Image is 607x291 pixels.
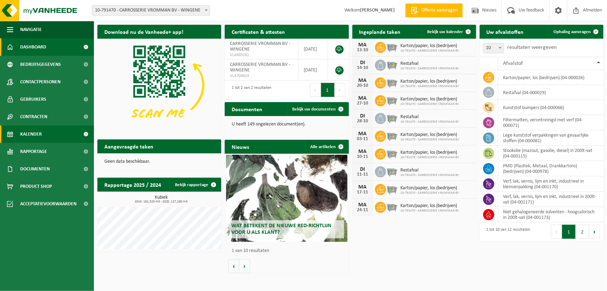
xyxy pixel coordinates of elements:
[20,38,46,56] span: Dashboard
[401,67,460,71] span: 10-791470 - CARROSSERIE VROMMAN BV
[428,30,463,34] span: Bekijk uw kalender
[20,160,50,178] span: Documenten
[498,192,604,207] td: verf, lak, vernis, lijm en inkt, industrieel in 200lt-vat (04-001171)
[230,41,290,52] span: CARROSSERIE VROMMAN BV - WINGENE
[356,131,370,137] div: MA
[386,183,398,195] img: WB-2500-GAL-GY-01
[305,140,348,154] a: Alle artikelen
[231,223,332,235] span: Wat betekent de nieuwe RED-richtlijn voor u als klant?
[483,224,530,239] div: 1 tot 10 van 12 resultaten
[356,42,370,48] div: MA
[405,3,463,17] a: Offerte aanvragen
[401,138,460,142] span: 10-791470 - CARROSSERIE VROMMAN BV
[298,39,328,60] td: [DATE]
[401,203,460,209] span: Karton/papier, los (bedrijven)
[20,108,47,125] span: Contracten
[356,113,370,119] div: DI
[401,191,460,195] span: 10-791470 - CARROSSERIE VROMMAN BV
[321,83,335,97] button: 1
[20,125,42,143] span: Kalender
[228,82,271,98] div: 1 tot 2 van 2 resultaten
[298,60,328,81] td: [DATE]
[356,119,370,124] div: 28-10
[232,248,345,253] p: 1 van 10 resultaten
[401,102,460,106] span: 10-791470 - CARROSSERIE VROMMAN BV
[483,43,504,53] span: 10
[480,25,531,38] h2: Uw afvalstoffen
[498,207,604,222] td: niet gehalogeneerde solventen - hoogcalorisch in 200lt-vat (04-001173)
[293,107,336,112] span: Bekijk uw documenten
[97,39,221,132] img: Download de VHEPlus App
[484,43,504,53] span: 10
[498,70,604,85] td: karton/papier, los (bedrijven) (04-000026)
[562,225,576,239] button: 1
[20,73,61,91] span: Contactpersonen
[508,45,557,50] label: resultaten weergeven
[401,168,460,173] span: Restafval
[498,176,604,192] td: verf, lak, vernis, lijm en inkt, industrieel in kleinverpakking (04-001170)
[20,21,42,38] span: Navigatie
[20,143,47,160] span: Rapportage
[20,91,46,108] span: Gebruikers
[386,201,398,213] img: WB-2500-GAL-GY-01
[401,155,460,160] span: 10-791470 - CARROSSERIE VROMMAN BV
[401,49,460,53] span: 10-791470 - CARROSSERIE VROMMAN BV
[386,112,398,124] img: WB-2500-GAL-GY-01
[169,178,221,192] a: Bekijk rapportage
[356,184,370,190] div: MA
[386,94,398,106] img: WB-2500-GAL-GY-01
[101,200,221,204] span: 2024: 192,520 m3 - 2025: 127,280 m3
[386,165,398,177] img: WB-2500-GAL-GY-01
[589,225,600,239] button: Next
[401,132,460,138] span: Karton/papier, los (bedrijven)
[401,114,460,120] span: Restafval
[225,102,269,116] h2: Documenten
[97,25,190,38] h2: Download nu de Vanheede+ app!
[551,225,562,239] button: Previous
[498,115,604,130] td: filtermatten, verontreinigd met verf (04-000071)
[401,84,460,89] span: 10-791470 - CARROSSERIE VROMMAN BV
[92,6,210,15] span: 10-791470 - CARROSSERIE VROMMAN BV - WINGENE
[356,78,370,83] div: MA
[101,195,221,204] h3: Kubiek
[356,190,370,195] div: 17-11
[360,8,395,13] strong: [PERSON_NAME]
[401,79,460,84] span: Karton/papier, los (bedrijven)
[498,130,604,146] td: lege kunststof verpakkingen van gevaarlijke stoffen (04-000081)
[401,209,460,213] span: 10-791470 - CARROSSERIE VROMMAN BV
[548,25,603,39] a: Ophaling aanvragen
[20,178,52,195] span: Product Shop
[104,159,214,164] p: Geen data beschikbaar.
[401,185,460,191] span: Karton/papier, los (bedrijven)
[386,130,398,141] img: WB-2500-GAL-GY-01
[498,146,604,161] td: stookolie (mazout, gasolie, diesel) in 200lt-vat (04-000115)
[230,73,293,79] span: VLA704624
[310,83,321,97] button: Previous
[230,62,290,73] span: CARROSSERIE VROMMAN BV - WINGENE
[356,208,370,213] div: 24-11
[232,122,342,127] p: U heeft 149 ongelezen document(en).
[97,139,160,153] h2: Aangevraagde taken
[553,30,591,34] span: Ophaling aanvragen
[356,60,370,66] div: DI
[20,56,61,73] span: Bedrijfsgegevens
[226,155,348,242] a: Wat betekent de nieuwe RED-richtlijn voor u als klant?
[401,97,460,102] span: Karton/papier, los (bedrijven)
[225,140,256,153] h2: Nieuws
[356,202,370,208] div: MA
[230,52,293,58] span: VLA903181
[356,172,370,177] div: 11-11
[386,41,398,53] img: WB-2500-GAL-GY-01
[386,147,398,159] img: WB-2500-GAL-GY-01
[356,154,370,159] div: 10-11
[498,100,604,115] td: kunststof bumpers (04-000066)
[356,48,370,53] div: 13-10
[92,5,210,16] span: 10-791470 - CARROSSERIE VROMMAN BV - WINGENE
[356,149,370,154] div: MA
[356,167,370,172] div: DI
[356,95,370,101] div: MA
[386,76,398,88] img: WB-2500-GAL-GY-01
[401,173,460,177] span: 10-791470 - CARROSSERIE VROMMAN BV
[97,178,168,191] h2: Rapportage 2025 / 2024
[352,25,408,38] h2: Ingeplande taken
